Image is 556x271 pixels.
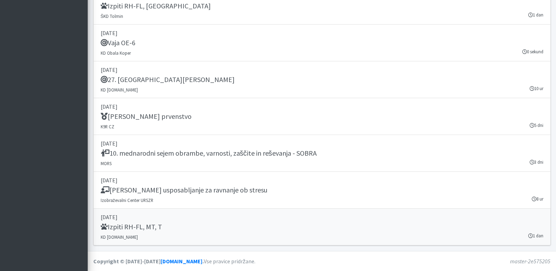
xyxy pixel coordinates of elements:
a: [DATE] [PERSON_NAME] prvenstvo K9R CZ 5 dni [93,98,551,135]
strong: Copyright © [DATE]-[DATE] . [93,258,204,265]
p: [DATE] [101,139,543,148]
a: [DATE] 27. [GEOGRAPHIC_DATA][PERSON_NAME] KD [DOMAIN_NAME] 10 ur [93,61,551,98]
a: [DATE] 10. mednarodni sejem obrambe, varnosti, zaščite in reševanja - SOBRA MORS 3 dni [93,135,551,172]
small: KD [DOMAIN_NAME] [101,87,138,93]
small: 3 dni [530,159,543,165]
small: 10 ur [530,85,543,92]
p: [DATE] [101,66,543,74]
a: [DATE] Izpiti RH-FL, MT, T KD [DOMAIN_NAME] 1 dan [93,209,551,245]
a: [DATE] [PERSON_NAME] usposabljanje za ravnanje ob stresu Izobraževalni Center URSZR 8 ur [93,172,551,209]
small: K9R CZ [101,124,114,129]
p: [DATE] [101,102,543,111]
a: [DOMAIN_NAME] [161,258,202,265]
p: [DATE] [101,176,543,184]
small: KD Obala Koper [101,50,131,56]
h5: [PERSON_NAME] prvenstvo [101,112,192,121]
small: 1 dan [528,12,543,18]
p: [DATE] [101,29,543,37]
h5: [PERSON_NAME] usposabljanje za ravnanje ob stresu [101,186,267,194]
a: [DATE] Vaja OE-6 KD Obala Koper 0 sekund [93,25,551,61]
small: 0 sekund [522,48,543,55]
em: master-2e575205 [510,258,550,265]
h5: 27. [GEOGRAPHIC_DATA][PERSON_NAME] [101,75,235,84]
small: 1 dan [528,232,543,239]
small: ŠKD Tolmin [101,13,123,19]
small: KD [DOMAIN_NAME] [101,234,138,240]
small: 8 ur [532,196,543,202]
p: [DATE] [101,213,543,221]
h5: Vaja OE-6 [101,39,135,47]
small: Izobraževalni Center URSZR [101,197,153,203]
h5: 10. mednarodni sejem obrambe, varnosti, zaščite in reševanja - SOBRA [101,149,317,157]
footer: Vse pravice pridržane. [88,251,556,271]
small: MORS [101,161,112,166]
h5: Izpiti RH-FL, MT, T [101,223,162,231]
small: 5 dni [530,122,543,129]
h5: Izpiti RH-FL, [GEOGRAPHIC_DATA] [101,2,211,10]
